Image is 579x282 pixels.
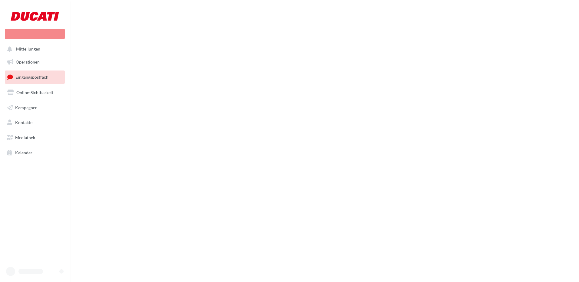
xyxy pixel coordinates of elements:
a: Kampagnen [4,101,66,114]
div: Neue Kampagne [5,29,65,39]
span: Operationen [16,59,40,64]
span: Mitteilungen [16,47,40,52]
a: Online-Sichtbarkeit [4,86,66,99]
span: Kampagnen [15,105,38,110]
a: Kontakte [4,116,66,129]
a: Kalender [4,146,66,159]
a: Mediathek [4,131,66,144]
a: Eingangspostfach [4,70,66,84]
span: Mediathek [15,135,35,140]
a: Operationen [4,56,66,68]
span: Kalender [15,150,32,155]
span: Kontakte [15,120,32,125]
span: Online-Sichtbarkeit [16,90,53,95]
span: Eingangspostfach [15,74,48,80]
